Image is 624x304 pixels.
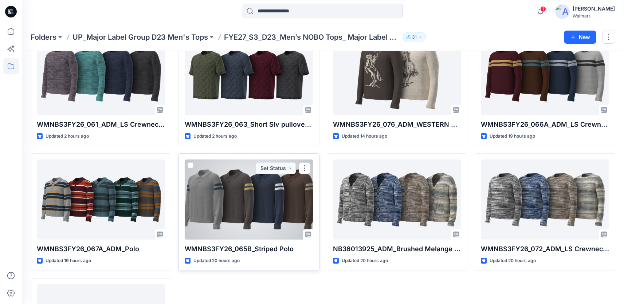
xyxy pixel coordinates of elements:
button: 31 [403,32,426,42]
p: WMNBS3FY26_072_ADM_LS Crewneck Brushed [481,244,609,254]
button: New [564,31,596,44]
p: 31 [412,33,417,41]
span: 1 [540,6,546,12]
p: Updated 20 hours ago [490,257,536,265]
a: WMNBS3FY26_066A_ADM_LS Crewneck copy [481,35,609,115]
p: NB36013925_ADM_Brushed Melange V neck Cardi [333,244,461,254]
a: WMNBS3FY26_061_ADM_LS Crewneck copy [37,35,165,115]
div: Walmart [573,13,615,19]
a: WMNBS3FY26_063_Short Slv pullover copy [185,35,313,115]
p: WMNBS3FY26_076_ADM_WESTERN MOTIF CREWNECK [333,119,461,130]
a: WMNBS3FY26_072_ADM_LS Crewneck Brushed [481,159,609,240]
a: WMNBS3FY26_076_ADM_WESTERN MOTIF CREWNECK [333,35,461,115]
p: Updated 20 hours ago [193,257,240,265]
a: WMNBS3FY26_067A_ADM_Polo [37,159,165,240]
a: NB36013925_ADM_Brushed Melange V neck Cardi [333,159,461,240]
a: UP_Major Label Group D23 Men's Tops [72,32,208,42]
p: WMNBS3FY26_066A_ADM_LS Crewneck copy [481,119,609,130]
div: [PERSON_NAME] [573,4,615,13]
p: Updated 19 hours ago [46,257,91,265]
p: Updated 2 hours ago [193,133,237,140]
a: WMNBS3FY26_065B_Striped Polo [185,159,313,240]
p: WMNBS3FY26_063_Short Slv pullover copy [185,119,313,130]
p: Updated 20 hours ago [342,257,388,265]
a: Folders [31,32,56,42]
p: FYE27_S3_D23_Men’s NOBO Tops_ Major Label Group [224,32,400,42]
p: Updated 19 hours ago [490,133,535,140]
p: Updated 2 hours ago [46,133,89,140]
p: WMNBS3FY26_061_ADM_LS Crewneck copy [37,119,165,130]
p: WMNBS3FY26_067A_ADM_Polo [37,244,165,254]
p: WMNBS3FY26_065B_Striped Polo [185,244,313,254]
img: avatar [555,4,570,19]
p: Updated 14 hours ago [342,133,387,140]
